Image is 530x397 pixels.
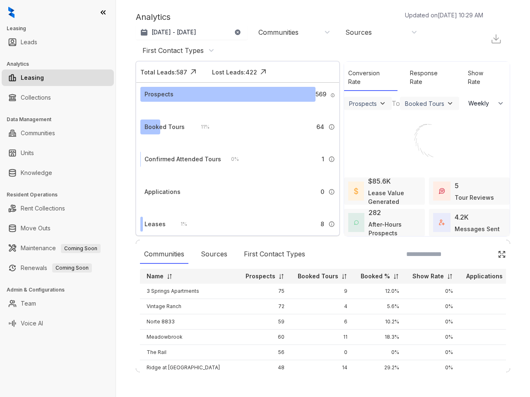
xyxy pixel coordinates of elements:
img: ViewFilterArrow [446,99,454,108]
td: 0% [406,299,460,314]
td: 0 [460,299,518,314]
div: Prospects [145,90,173,99]
img: Info [330,93,335,98]
h3: Leasing [7,25,116,32]
p: Applications [466,272,503,280]
div: 4.2K [455,212,469,222]
img: sorting [506,273,512,280]
li: Maintenance [2,240,114,256]
div: Messages Sent [455,225,500,233]
img: ViewFilterArrow [378,99,387,108]
img: Info [328,189,335,195]
img: Click Icon [257,66,270,78]
li: Team [2,295,114,312]
span: Weekly [468,99,494,108]
img: TotalFum [439,220,445,225]
a: Communities [21,125,55,141]
td: 5.6% [354,299,406,314]
img: LeaseValue [354,187,359,195]
span: 64 [316,122,324,132]
td: 12.0% [354,284,406,299]
div: Prospects [349,100,377,107]
img: AfterHoursConversations [354,220,359,225]
h3: Resident Operations [7,191,116,198]
div: Booked Tours [405,100,444,107]
td: The Rail [140,345,239,360]
div: Conversion Rate [344,65,397,91]
td: 0 [460,314,518,330]
img: Loader [396,111,458,173]
td: 0 [460,360,518,375]
li: Move Outs [2,220,114,237]
img: sorting [447,273,453,280]
li: Units [2,145,114,161]
td: 11 [291,330,354,345]
td: 18.3% [354,330,406,345]
img: sorting [278,273,284,280]
a: Leads [21,34,37,50]
img: sorting [393,273,399,280]
div: Sources [197,245,231,264]
td: 0 [460,345,518,360]
div: Booked Tours [145,122,185,132]
div: 282 [369,208,381,218]
div: Lease Value Generated [368,189,420,206]
td: 60 [239,330,291,345]
a: Rent Collections [21,200,65,217]
div: Response Rate [406,65,455,91]
img: TourReviews [439,188,445,194]
td: 59 [239,314,291,330]
img: sorting [341,273,347,280]
img: SearchIcon [480,251,487,258]
td: 0 [460,284,518,299]
td: 10.2% [354,314,406,330]
td: 6 [291,314,354,330]
span: 0 [320,187,324,196]
div: Show Rate [464,65,501,91]
img: Info [328,221,335,227]
img: Download [490,33,502,45]
div: 11 % [193,122,210,132]
p: Prospects [246,272,275,280]
button: Weekly [463,96,510,111]
div: Total Leads: 587 [140,68,187,77]
td: Norte 8833 [140,314,239,330]
td: 0% [406,345,460,360]
li: Renewals [2,260,114,276]
div: Applications [145,187,181,196]
p: Booked Tours [298,272,338,280]
td: Vintage Ranch [140,299,239,314]
p: Analytics [136,11,171,23]
td: 75 [239,284,291,299]
td: 0 [460,330,518,345]
td: 56 [239,345,291,360]
div: Communities [258,28,299,37]
img: logo [8,7,14,18]
span: Coming Soon [52,263,92,273]
td: 0% [406,360,460,375]
td: 0% [406,314,460,330]
div: 1 % [172,220,187,229]
span: 8 [320,220,324,229]
li: Rent Collections [2,200,114,217]
div: Tour Reviews [455,193,494,202]
div: Leases [145,220,166,229]
p: Name [147,272,164,280]
a: Leasing [21,69,44,86]
p: Booked % [361,272,390,280]
span: 1 [322,155,324,164]
button: [DATE] - [DATE] [136,25,248,40]
div: Lost Leads: 422 [212,68,257,77]
img: Info [328,156,335,163]
div: First Contact Types [142,46,204,55]
p: Show Rate [412,272,444,280]
span: Coming Soon [61,244,101,253]
td: Meadowbrook [140,330,239,345]
li: Knowledge [2,165,114,181]
a: Voice AI [21,315,43,332]
span: 569 [316,90,326,99]
p: Updated on [DATE] 10:29 AM [405,11,483,19]
div: Sources [345,28,372,37]
img: sorting [166,273,173,280]
h3: Admin & Configurations [7,286,116,294]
